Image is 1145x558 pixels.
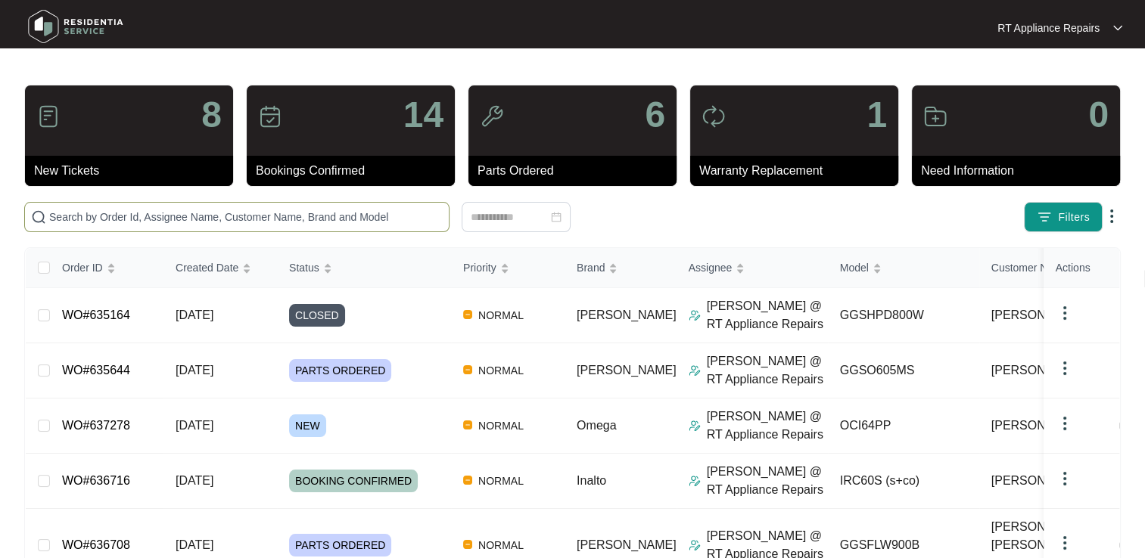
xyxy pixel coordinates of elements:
[289,470,418,492] span: BOOKING CONFIRMED
[289,304,345,327] span: CLOSED
[991,417,1101,435] span: [PERSON_NAME]...
[472,417,530,435] span: NORMAL
[1113,24,1122,32] img: dropdown arrow
[1056,470,1074,488] img: dropdown arrow
[577,364,677,377] span: [PERSON_NAME]
[23,4,129,49] img: residentia service logo
[1088,97,1109,133] p: 0
[472,536,530,554] span: NORMAL
[991,361,1091,380] span: [PERSON_NAME]
[923,104,947,129] img: icon
[256,162,455,180] p: Bookings Confirmed
[707,352,828,389] p: [PERSON_NAME] @ RT Appliance Repairs
[677,248,828,288] th: Assignee
[258,104,282,129] img: icon
[289,534,391,556] span: PARTS ORDERED
[689,364,701,377] img: Assigner Icon
[707,408,828,444] p: [PERSON_NAME] @ RT Appliance Repairs
[472,306,530,324] span: NORMAL
[36,104,61,129] img: icon
[463,420,472,429] img: Vercel Logo
[1056,359,1074,377] img: dropdown arrow
[49,209,443,225] input: Search by Order Id, Assignee Name, Customer Name, Brand and Model
[689,420,701,432] img: Assigner Icon
[62,364,130,377] a: WO#635644
[689,259,733,276] span: Assignee
[176,308,213,321] span: [DATE]
[867,97,887,133] p: 1
[577,538,677,551] span: [PERSON_NAME]
[689,309,701,321] img: Assigner Icon
[1056,304,1074,322] img: dropdown arrow
[1056,414,1074,432] img: dropdown arrow
[472,472,530,490] span: NORMAL
[50,248,163,288] th: Order ID
[480,104,504,129] img: icon
[463,540,472,549] img: Vercel Logo
[163,248,277,288] th: Created Date
[702,104,726,129] img: icon
[577,419,616,432] span: Omega
[201,97,222,133] p: 8
[1044,248,1119,288] th: Actions
[31,209,46,225] img: search-icon
[463,259,496,276] span: Priority
[991,259,1069,276] span: Customer Name
[176,474,213,487] span: [DATE]
[1024,202,1103,232] button: filter iconFilters
[62,419,130,432] a: WO#637278
[840,259,869,276] span: Model
[176,364,213,377] span: [DATE]
[707,297,828,333] p: [PERSON_NAME] @ RT Appliance Repairs
[34,162,233,180] p: New Tickets
[62,474,130,487] a: WO#636716
[463,476,472,485] img: Vercel Logo
[979,248,1131,288] th: Customer Name
[472,361,530,380] span: NORMAL
[828,454,979,509] td: IRC60S (s+co)
[997,20,1100,36] p: RT Appliance Repairs
[828,343,979,398] td: GGSO605MS
[403,97,443,133] p: 14
[463,365,472,374] img: Vercel Logo
[277,248,451,288] th: Status
[699,162,898,180] p: Warranty Replacement
[577,308,677,321] span: [PERSON_NAME]
[62,259,103,276] span: Order ID
[577,474,606,487] span: Inalto
[828,288,979,343] td: GGSHPD800W
[1103,207,1121,225] img: dropdown arrow
[645,97,665,133] p: 6
[176,419,213,432] span: [DATE]
[289,259,319,276] span: Status
[921,162,1120,180] p: Need Information
[62,308,130,321] a: WO#635164
[1037,209,1052,225] img: filter icon
[289,414,326,437] span: NEW
[991,306,1091,324] span: [PERSON_NAME]
[828,398,979,454] td: OCI64PP
[176,259,238,276] span: Created Date
[62,538,130,551] a: WO#636708
[478,162,677,180] p: Parts Ordered
[1056,534,1074,552] img: dropdown arrow
[463,310,472,319] img: Vercel Logo
[565,248,677,288] th: Brand
[689,539,701,551] img: Assigner Icon
[828,248,979,288] th: Model
[707,463,828,499] p: [PERSON_NAME] @ RT Appliance Repairs
[289,359,391,382] span: PARTS ORDERED
[176,538,213,551] span: [DATE]
[689,475,701,487] img: Assigner Icon
[577,259,605,276] span: Brand
[991,472,1091,490] span: [PERSON_NAME]
[451,248,565,288] th: Priority
[1058,209,1090,225] span: Filters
